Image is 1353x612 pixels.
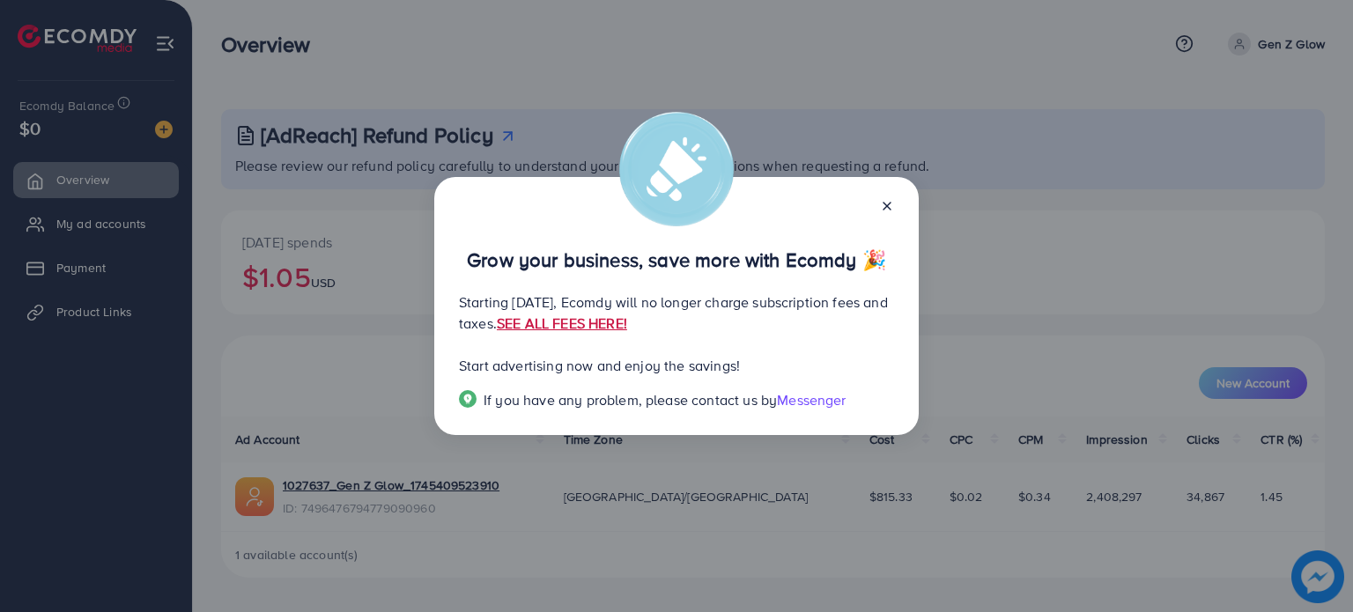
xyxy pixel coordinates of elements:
span: Messenger [777,390,846,409]
img: Popup guide [459,390,477,408]
img: alert [619,112,734,226]
p: Grow your business, save more with Ecomdy 🎉 [459,249,894,270]
span: If you have any problem, please contact us by [484,390,777,409]
p: Start advertising now and enjoy the savings! [459,355,894,376]
p: Starting [DATE], Ecomdy will no longer charge subscription fees and taxes. [459,291,894,334]
a: SEE ALL FEES HERE! [497,313,627,333]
